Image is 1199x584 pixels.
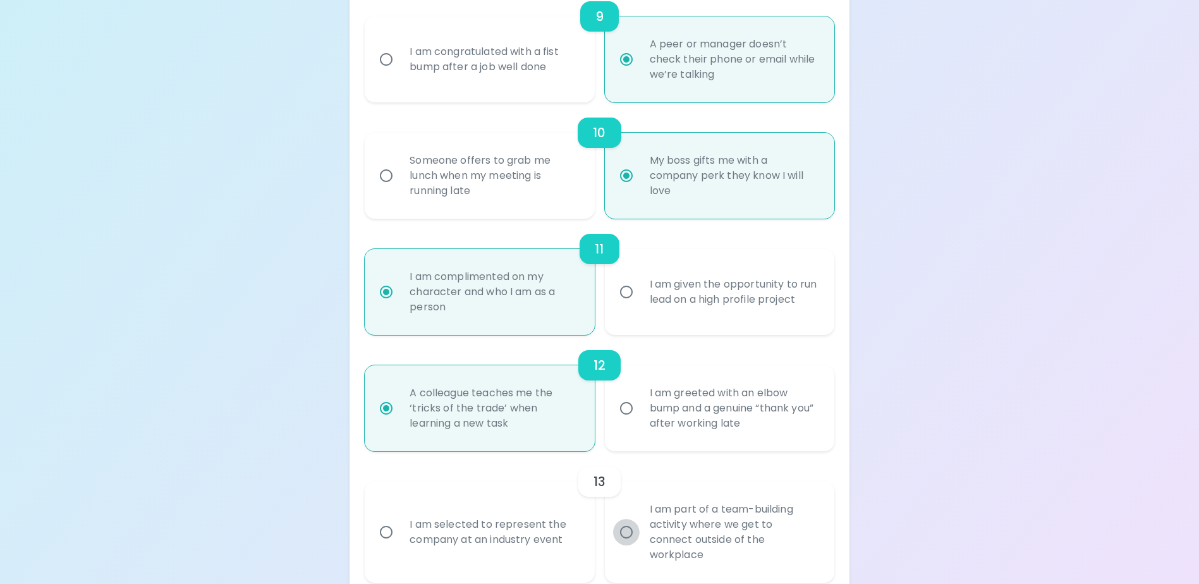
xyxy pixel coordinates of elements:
[640,138,827,214] div: My boss gifts me with a company perk they know I will love
[640,370,827,446] div: I am greeted with an elbow bump and a genuine “thank you” after working late
[399,370,587,446] div: A colleague teaches me the ‘tricks of the trade’ when learning a new task
[640,262,827,322] div: I am given the opportunity to run lead on a high profile project
[640,487,827,578] div: I am part of a team-building activity where we get to connect outside of the workplace
[595,6,604,27] h6: 9
[595,239,604,259] h6: 11
[365,335,834,451] div: choice-group-check
[399,502,587,563] div: I am selected to represent the company at an industry event
[640,21,827,97] div: A peer or manager doesn’t check their phone or email while we’re talking
[365,219,834,335] div: choice-group-check
[593,471,606,492] h6: 13
[399,29,587,90] div: I am congratulated with a fist bump after a job well done
[365,451,834,583] div: choice-group-check
[593,123,606,143] h6: 10
[399,254,587,330] div: I am complimented on my character and who I am as a person
[365,102,834,219] div: choice-group-check
[593,355,606,375] h6: 12
[399,138,587,214] div: Someone offers to grab me lunch when my meeting is running late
